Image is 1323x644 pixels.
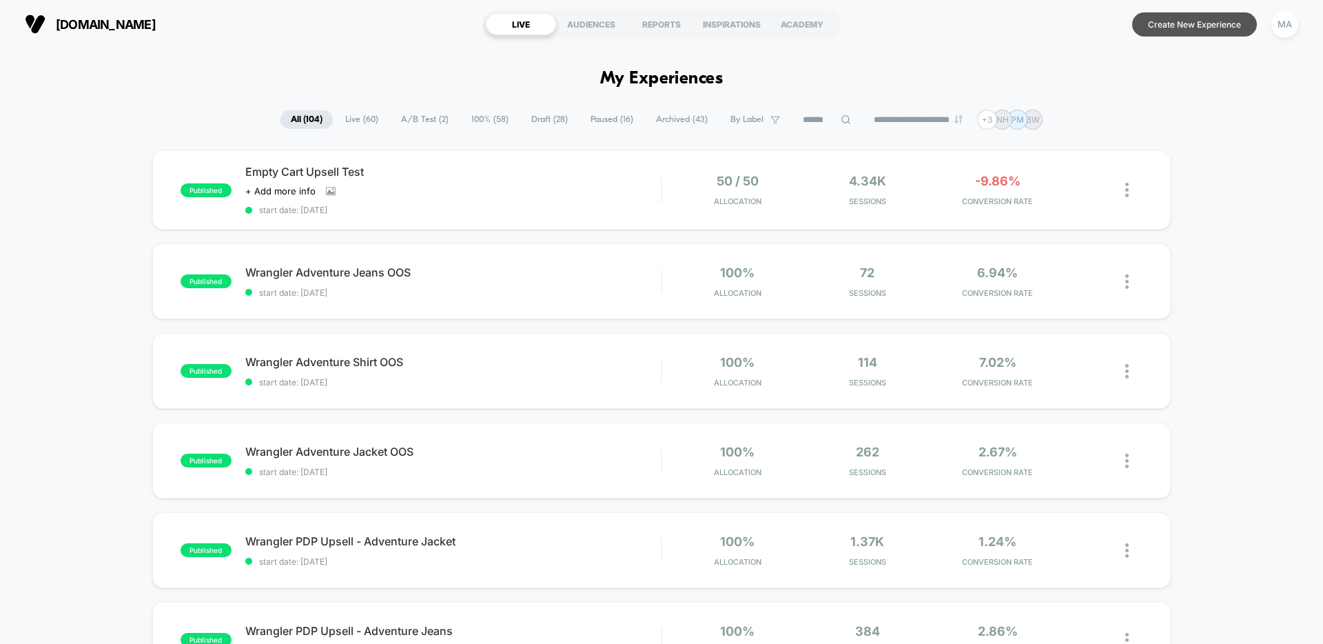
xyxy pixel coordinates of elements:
[806,557,930,567] span: Sessions
[977,265,1018,280] span: 6.94%
[181,543,232,557] span: published
[1125,183,1129,197] img: close
[556,13,626,35] div: AUDIENCES
[936,467,1059,477] span: CONVERSION RATE
[181,454,232,467] span: published
[936,378,1059,388] span: CONVERSION RATE
[245,265,661,279] span: Wrangler Adventure Jeans OOS
[245,445,661,459] span: Wrangler Adventure Jacket OOS
[1125,454,1129,468] img: close
[245,377,661,388] span: start date: [DATE]
[720,265,755,280] span: 100%
[1125,543,1129,558] img: close
[714,197,761,206] span: Allocation
[978,445,1017,459] span: 2.67%
[600,69,724,89] h1: My Experiences
[936,557,1059,567] span: CONVERSION RATE
[21,13,160,35] button: [DOMAIN_NAME]
[1011,114,1024,125] p: PM
[714,288,761,298] span: Allocation
[580,110,644,129] span: Paused ( 16 )
[335,110,389,129] span: Live ( 60 )
[936,288,1059,298] span: CONVERSION RATE
[978,624,1018,638] span: 2.86%
[849,174,886,188] span: 4.34k
[996,114,1009,125] p: NH
[806,288,930,298] span: Sessions
[977,110,997,130] div: + 3
[1267,10,1302,39] button: MA
[720,624,755,638] span: 100%
[181,274,232,288] span: published
[245,467,661,477] span: start date: [DATE]
[806,378,930,388] span: Sessions
[181,364,232,378] span: published
[767,13,837,35] div: ACADEMY
[245,355,661,369] span: Wrangler Adventure Shirt OOS
[280,110,333,129] span: All ( 104 )
[714,467,761,477] span: Allocation
[850,534,884,549] span: 1.37k
[181,183,232,197] span: published
[858,355,877,370] span: 114
[714,557,761,567] span: Allocation
[245,288,661,298] span: start date: [DATE]
[856,445,879,459] span: 262
[855,624,880,638] span: 384
[730,114,763,125] span: By Label
[860,265,874,280] span: 72
[936,197,1059,206] span: CONVERSION RATE
[1125,274,1129,289] img: close
[626,13,697,35] div: REPORTS
[1132,12,1257,37] button: Create New Experience
[720,445,755,459] span: 100%
[806,197,930,206] span: Sessions
[25,14,45,34] img: Visually logo
[646,110,718,129] span: Archived ( 43 )
[486,13,556,35] div: LIVE
[1026,114,1040,125] p: BW
[1271,11,1298,38] div: MA
[245,556,661,567] span: start date: [DATE]
[521,110,578,129] span: Draft ( 28 )
[245,624,661,638] span: Wrangler PDP Upsell - Adventure Jeans
[245,165,661,179] span: Empty Cart Upsell Test
[391,110,459,129] span: A/B Test ( 2 )
[1125,364,1129,379] img: close
[720,355,755,370] span: 100%
[461,110,519,129] span: 100% ( 58 )
[978,534,1016,549] span: 1.24%
[245,205,661,215] span: start date: [DATE]
[714,378,761,388] span: Allocation
[245,185,316,197] span: + Add more info
[720,534,755,549] span: 100%
[245,534,661,548] span: Wrangler PDP Upsell - Adventure Jacket
[954,115,963,123] img: end
[979,355,1016,370] span: 7.02%
[717,174,759,188] span: 50 / 50
[697,13,767,35] div: INSPIRATIONS
[975,174,1021,188] span: -9.86%
[806,467,930,477] span: Sessions
[56,17,156,32] span: [DOMAIN_NAME]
